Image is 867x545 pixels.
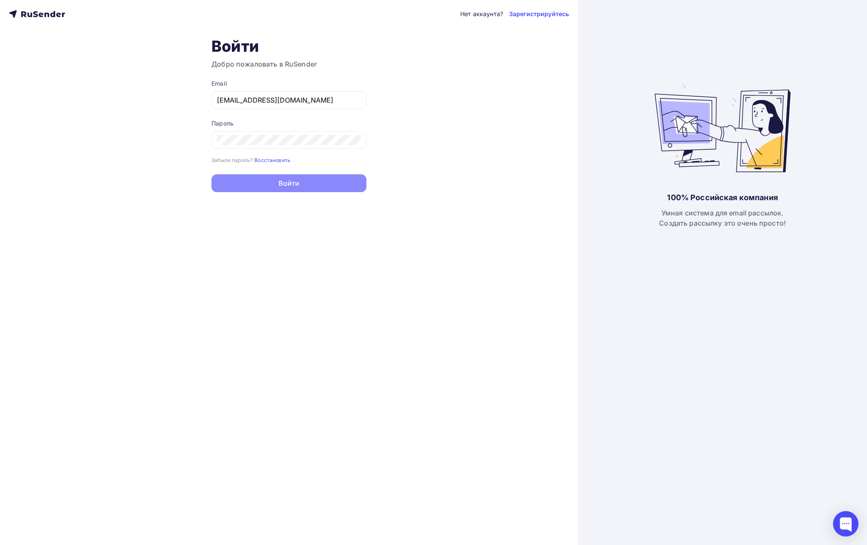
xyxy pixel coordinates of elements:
div: Умная система для email рассылок. Создать рассылку это очень просто! [659,208,786,228]
h1: Войти [211,37,366,56]
a: Восстановить [254,156,290,163]
div: Пароль [211,119,366,128]
small: Восстановить [254,157,290,163]
input: Укажите свой email [217,95,361,105]
small: Забыли пароль? [211,157,253,163]
h3: Добро пожаловать в RuSender [211,59,366,69]
div: 100% Российская компания [667,193,777,203]
a: Зарегистрируйтесь [509,10,569,18]
button: Войти [211,174,366,192]
div: Email [211,79,366,88]
div: Нет аккаунта? [460,10,503,18]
